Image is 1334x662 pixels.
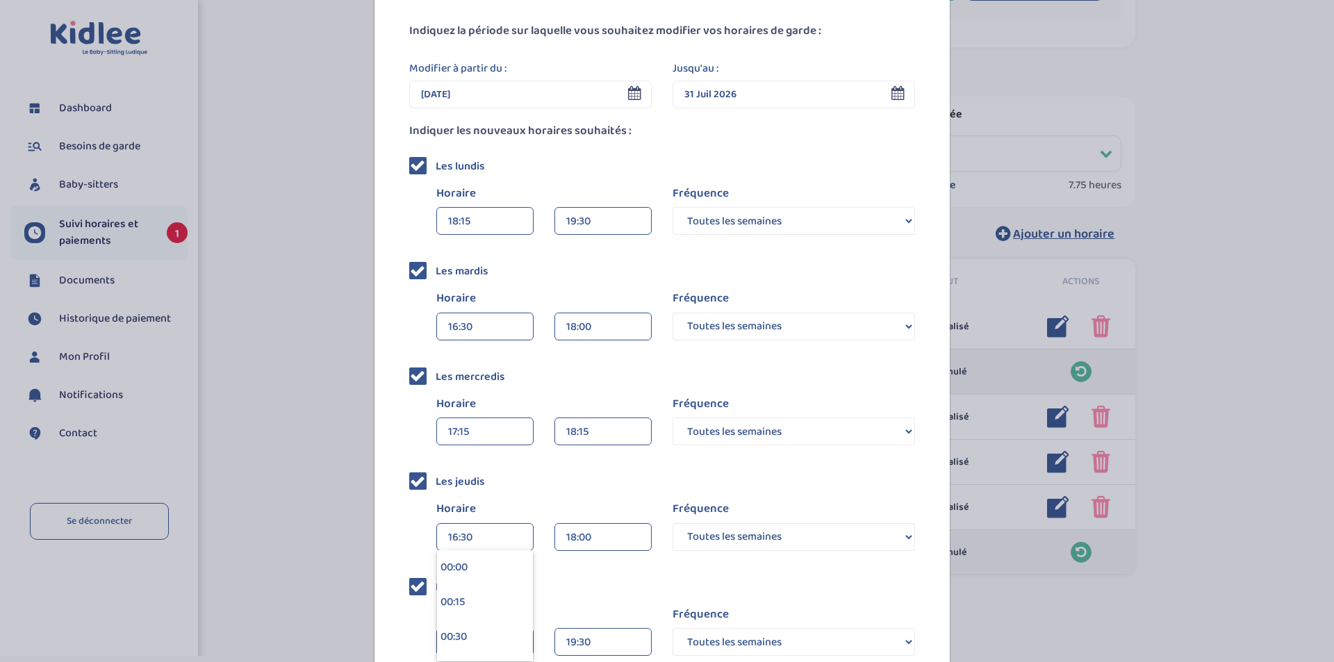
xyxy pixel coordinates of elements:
[566,524,640,552] div: 18:00
[436,500,652,518] label: Horaire
[448,313,522,341] div: 16:30
[436,290,652,308] label: Horaire
[566,629,640,656] div: 19:30
[409,60,507,77] span: Modifier à partir du :
[436,263,488,280] span: Les mardis
[566,418,640,446] div: 18:15
[673,606,729,624] label: Fréquence
[673,290,729,308] label: Fréquence
[409,22,915,40] p: Indiquez la période sur laquelle vous souhaitez modifier vos horaires de garde :
[436,158,485,175] span: Les lundis
[566,208,640,235] div: 19:30
[448,418,522,446] div: 17:15
[673,60,718,77] span: Jusqu'au :
[448,524,522,552] div: 16:30
[673,395,729,413] label: Fréquence
[437,620,533,654] div: 00:30
[409,122,915,140] p: Indiquer les nouveaux horaires souhaités :
[436,185,652,203] label: Horaire
[436,579,504,596] span: Les vendredis
[566,313,640,341] div: 18:00
[436,368,505,386] span: Les mercredis
[437,585,533,620] div: 00:15
[673,185,729,203] label: Fréquence
[436,606,652,624] label: Horaire
[436,473,485,490] span: Les jeudis
[436,395,652,413] label: Horaire
[437,550,533,585] div: 00:00
[448,208,522,235] div: 18:15
[673,500,729,518] label: Fréquence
